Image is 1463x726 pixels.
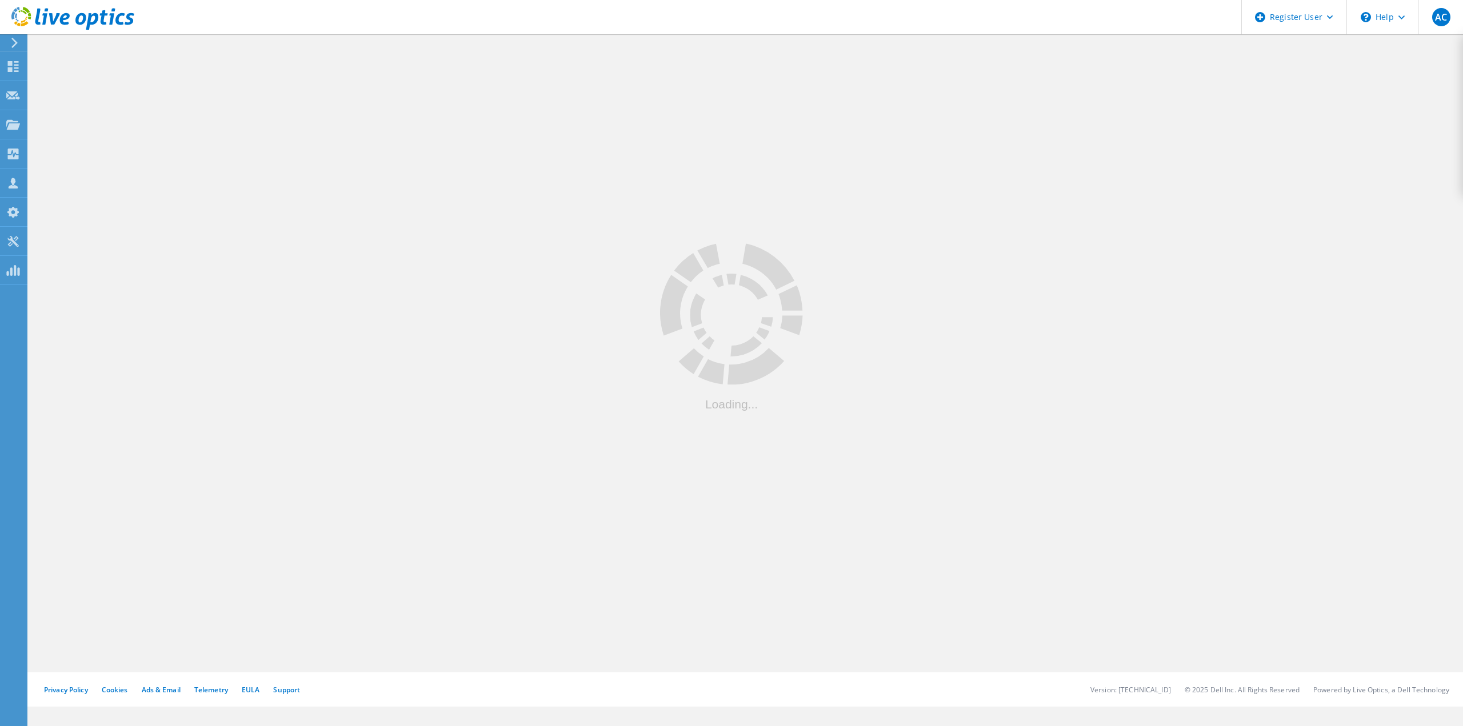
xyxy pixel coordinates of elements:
div: Loading... [660,398,803,410]
li: Version: [TECHNICAL_ID] [1090,685,1171,695]
a: Cookies [102,685,128,695]
a: EULA [242,685,259,695]
li: © 2025 Dell Inc. All Rights Reserved [1185,685,1300,695]
a: Live Optics Dashboard [11,24,134,32]
a: Support [273,685,300,695]
a: Telemetry [194,685,228,695]
span: AC [1435,13,1447,22]
a: Privacy Policy [44,685,88,695]
li: Powered by Live Optics, a Dell Technology [1313,685,1449,695]
a: Ads & Email [142,685,181,695]
svg: \n [1361,12,1371,22]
